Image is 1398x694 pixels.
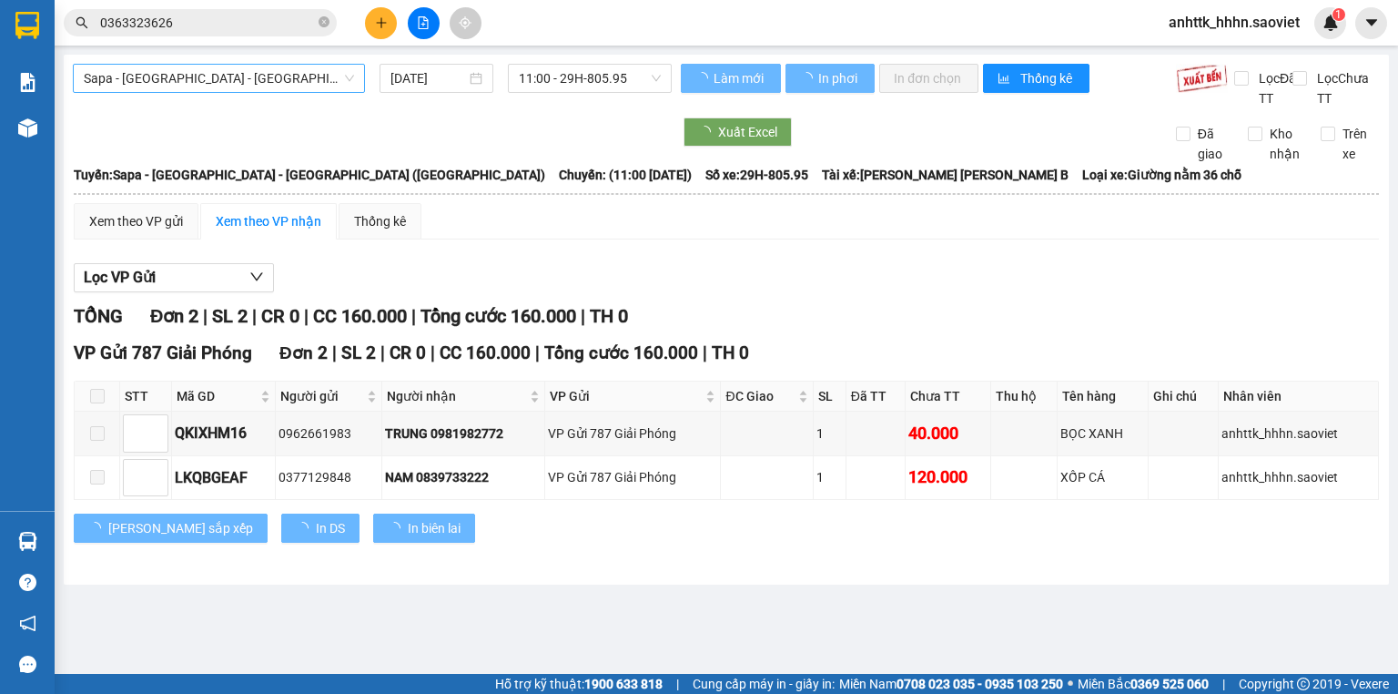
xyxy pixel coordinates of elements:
button: Làm mới [681,64,781,93]
span: loading [695,72,711,85]
span: In phơi [818,68,860,88]
span: | [703,342,707,363]
span: Tài xế: [PERSON_NAME] [PERSON_NAME] B [822,165,1069,185]
span: | [252,305,257,327]
span: close-circle [319,15,329,32]
span: plus [375,16,388,29]
span: CC 160.000 [440,342,531,363]
span: In biên lai [408,518,461,538]
span: VP Gửi [550,386,702,406]
span: Người gửi [280,386,364,406]
span: VP Gửi 787 Giải Phóng [74,342,252,363]
div: 1 [816,424,842,444]
span: Trên xe [1335,124,1380,164]
input: 12/10/2025 [390,68,465,88]
span: Làm mới [714,68,766,88]
span: | [380,342,385,363]
span: CC 160.000 [313,305,407,327]
span: down [249,270,264,284]
img: logo-vxr [15,12,39,39]
span: Hỗ trợ kỹ thuật: [495,674,663,694]
span: SL 2 [341,342,376,363]
td: VP Gửi 787 Giải Phóng [545,412,721,455]
button: In phơi [785,64,875,93]
span: ⚪️ [1068,680,1073,688]
span: TH 0 [590,305,628,327]
span: Miền Nam [839,674,1063,694]
img: solution-icon [18,73,37,92]
div: 40.000 [908,421,988,446]
th: Ghi chú [1149,382,1219,412]
span: question-circle [19,574,36,591]
span: aim [459,16,471,29]
span: CR 0 [390,342,426,363]
span: Đơn 2 [150,305,198,327]
button: caret-down [1355,7,1387,39]
span: | [431,342,435,363]
div: 0962661983 [279,424,380,444]
span: [PERSON_NAME] sắp xếp [108,518,253,538]
div: VP Gửi 787 Giải Phóng [548,424,717,444]
span: Tổng cước 160.000 [544,342,698,363]
span: Lọc Chưa TT [1310,68,1380,108]
span: | [535,342,540,363]
span: | [203,305,208,327]
img: warehouse-icon [18,118,37,138]
img: logo.jpg [10,15,101,106]
span: loading [388,522,408,535]
span: Miền Bắc [1078,674,1209,694]
span: Đơn 2 [279,342,328,363]
span: loading [800,72,815,85]
span: notification [19,615,36,632]
th: SL [814,382,846,412]
th: STT [120,382,172,412]
span: In DS [316,518,345,538]
div: 0377129848 [279,467,380,487]
span: | [581,305,585,327]
span: Xuất Excel [718,122,777,142]
span: CR 0 [261,305,299,327]
span: Mã GD [177,386,257,406]
span: Kho nhận [1262,124,1307,164]
th: Nhân viên [1219,382,1379,412]
button: file-add [408,7,440,39]
span: message [19,656,36,673]
span: Cung cấp máy in - giấy in: [693,674,835,694]
div: Xem theo VP nhận [216,211,321,231]
div: XỐP CÁ [1060,467,1144,487]
span: Người nhận [387,386,526,406]
th: Chưa TT [906,382,991,412]
b: [DOMAIN_NAME] [243,15,440,45]
div: anhttk_hhhn.saoviet [1221,424,1375,444]
input: Tìm tên, số ĐT hoặc mã đơn [100,13,315,33]
span: | [411,305,416,327]
sup: 1 [1332,8,1345,21]
h2: 3NX9YKTB [10,106,147,136]
span: | [332,342,337,363]
td: VP Gửi 787 Giải Phóng [545,456,721,500]
button: [PERSON_NAME] sắp xếp [74,514,268,543]
button: In đơn chọn [879,64,978,93]
strong: 0369 525 060 [1130,677,1209,691]
span: Lọc VP Gửi [84,266,156,289]
span: Đã giao [1190,124,1235,164]
button: In DS [281,514,360,543]
th: Thu hộ [991,382,1058,412]
th: Tên hàng [1058,382,1148,412]
strong: 0708 023 035 - 0935 103 250 [897,677,1063,691]
button: In biên lai [373,514,475,543]
button: plus [365,7,397,39]
td: QKIXHM16 [172,412,276,455]
span: search [76,16,88,29]
span: 11:00 - 29H-805.95 [519,65,662,92]
img: 9k= [1176,64,1228,93]
span: | [1222,674,1225,694]
span: Loại xe: Giường nằm 36 chỗ [1082,165,1241,185]
button: aim [450,7,481,39]
span: Tổng cước 160.000 [420,305,576,327]
span: | [304,305,309,327]
span: | [676,674,679,694]
b: Sao Việt [110,43,222,73]
span: TỔNG [74,305,123,327]
span: TH 0 [712,342,749,363]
